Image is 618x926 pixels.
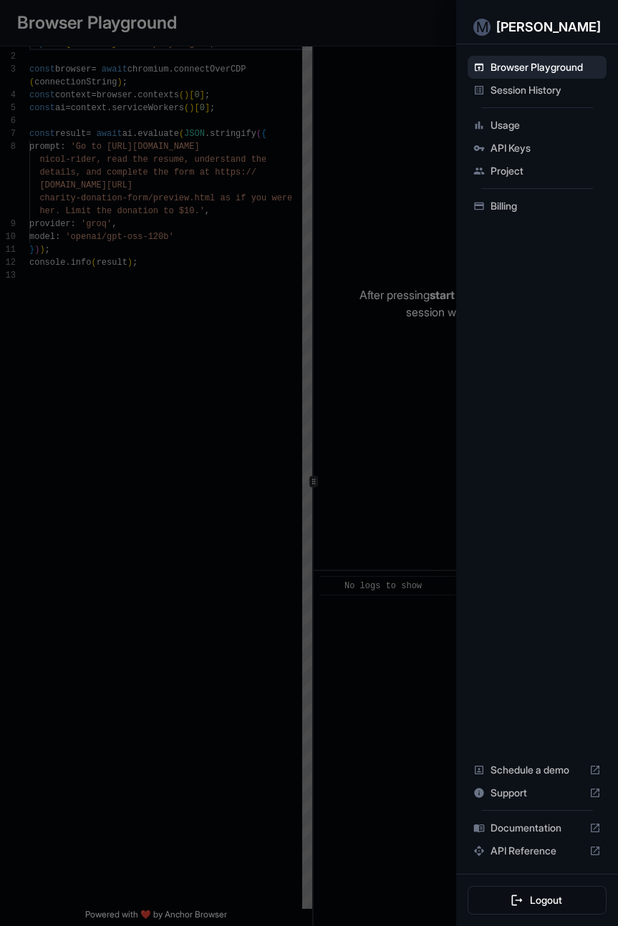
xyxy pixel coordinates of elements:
span: Schedule a demo [491,763,584,777]
span: Usage [491,118,601,132]
span: Support [491,786,584,800]
div: M [473,19,491,36]
p: [PERSON_NAME] [496,17,601,38]
div: Documentation [468,817,607,839]
span: API Keys [491,141,601,155]
span: API Reference [491,844,584,858]
div: Project [468,160,607,182]
div: API Keys [468,137,607,160]
div: Usage [468,114,607,137]
div: Session History [468,79,607,102]
span: Billing [491,199,601,213]
span: Documentation [491,821,584,835]
button: Logout [468,886,607,915]
div: Billing [468,195,607,218]
span: Project [491,164,601,178]
span: Session History [491,83,601,97]
div: Browser Playground [468,56,607,79]
div: Schedule a demo [468,759,607,781]
span: Browser Playground [491,60,601,74]
div: Support [468,781,607,804]
div: API Reference [468,839,607,862]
